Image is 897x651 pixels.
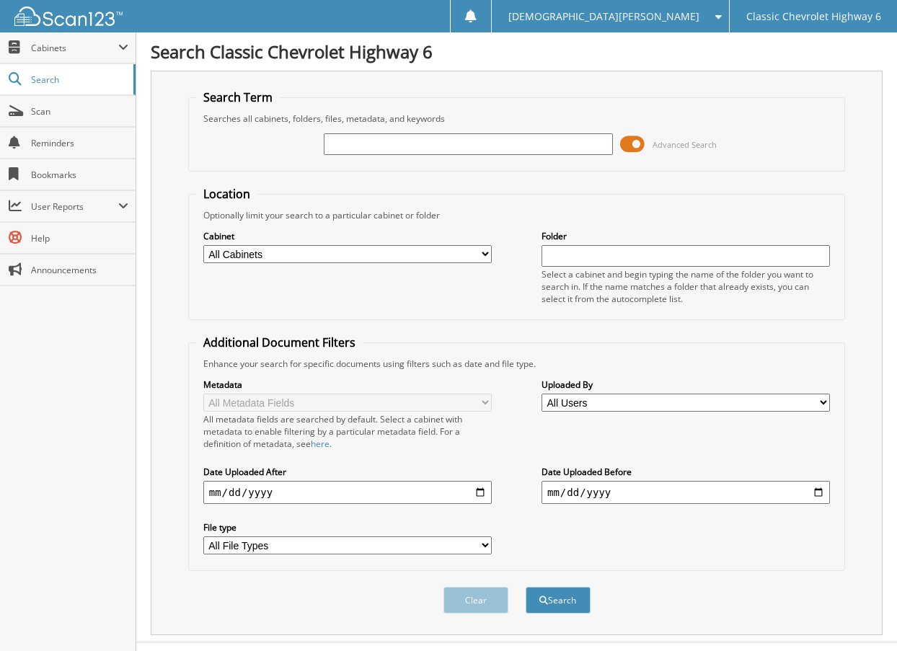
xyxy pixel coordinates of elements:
[31,264,128,276] span: Announcements
[31,200,118,213] span: User Reports
[196,335,363,350] legend: Additional Document Filters
[196,112,838,125] div: Searches all cabinets, folders, files, metadata, and keywords
[203,481,492,504] input: start
[542,378,830,391] label: Uploaded By
[542,466,830,478] label: Date Uploaded Before
[542,481,830,504] input: end
[443,587,508,614] button: Clear
[311,438,330,450] a: here
[542,268,830,305] div: Select a cabinet and begin typing the name of the folder you want to search in. If the name match...
[151,40,883,63] h1: Search Classic Chevrolet Highway 6
[196,186,257,202] legend: Location
[31,232,128,244] span: Help
[31,105,128,118] span: Scan
[203,378,492,391] label: Metadata
[203,466,492,478] label: Date Uploaded After
[196,89,280,105] legend: Search Term
[203,413,492,450] div: All metadata fields are searched by default. Select a cabinet with metadata to enable filtering b...
[196,358,838,370] div: Enhance your search for specific documents using filters such as date and file type.
[14,6,123,26] img: scan123-logo-white.svg
[203,230,492,242] label: Cabinet
[203,521,492,533] label: File type
[746,12,881,21] span: Classic Chevrolet Highway 6
[31,74,126,86] span: Search
[31,42,118,54] span: Cabinets
[653,139,717,150] span: Advanced Search
[508,12,699,21] span: [DEMOGRAPHIC_DATA][PERSON_NAME]
[31,137,128,149] span: Reminders
[526,587,591,614] button: Search
[196,209,838,221] div: Optionally limit your search to a particular cabinet or folder
[542,230,830,242] label: Folder
[31,169,128,181] span: Bookmarks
